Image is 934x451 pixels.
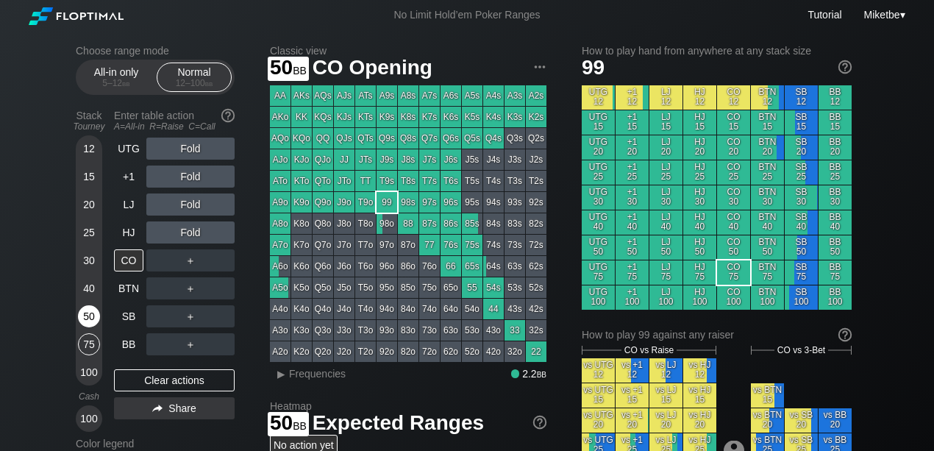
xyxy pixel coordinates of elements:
[819,260,852,285] div: BB 75
[582,210,615,235] div: UTG 40
[441,235,461,255] div: 76s
[152,405,163,413] img: share.864f2f62.svg
[785,235,818,260] div: SB 50
[582,260,615,285] div: UTG 75
[649,285,682,310] div: LJ 100
[582,235,615,260] div: UTG 50
[649,110,682,135] div: LJ 15
[78,138,100,160] div: 12
[819,285,852,310] div: BB 100
[355,299,376,319] div: T4o
[291,235,312,255] div: K7o
[313,107,333,127] div: KQs
[532,59,548,75] img: ellipsis.fd386fe8.svg
[291,256,312,277] div: K6o
[483,171,504,191] div: T4s
[377,192,397,213] div: 99
[441,149,461,170] div: J6s
[462,235,482,255] div: 75s
[85,78,147,88] div: 5 – 12
[334,277,354,298] div: J5o
[419,128,440,149] div: Q7s
[398,213,418,234] div: 88
[78,249,100,271] div: 30
[785,285,818,310] div: SB 100
[441,341,461,362] div: 62o
[819,160,852,185] div: BB 25
[377,128,397,149] div: Q9s
[146,138,235,160] div: Fold
[683,185,716,210] div: HJ 30
[146,333,235,355] div: ＋
[334,341,354,362] div: J2o
[313,299,333,319] div: Q4o
[785,260,818,285] div: SB 75
[163,78,225,88] div: 12 – 100
[270,192,290,213] div: A9o
[462,213,482,234] div: 85s
[377,256,397,277] div: 96o
[819,85,852,110] div: BB 12
[398,277,418,298] div: 85o
[114,333,143,355] div: BB
[334,235,354,255] div: J7o
[398,85,418,106] div: A8s
[398,320,418,341] div: 83o
[582,329,852,341] div: How to play 99 against any raiser
[649,185,682,210] div: LJ 30
[355,320,376,341] div: T3o
[483,320,504,341] div: 43o
[441,107,461,127] div: K6s
[582,160,615,185] div: UTG 25
[291,85,312,106] div: AKs
[683,135,716,160] div: HJ 20
[649,210,682,235] div: LJ 40
[717,235,750,260] div: CO 50
[114,305,143,327] div: SB
[483,85,504,106] div: A4s
[419,235,440,255] div: 77
[819,135,852,160] div: BB 20
[483,235,504,255] div: 74s
[505,107,525,127] div: K3s
[270,235,290,255] div: A7o
[582,56,605,79] span: 99
[717,160,750,185] div: CO 25
[291,299,312,319] div: K4o
[313,256,333,277] div: Q6o
[70,121,108,132] div: Tourney
[398,149,418,170] div: J8s
[819,210,852,235] div: BB 40
[291,277,312,298] div: K5o
[751,110,784,135] div: BTN 15
[78,333,100,355] div: 75
[624,345,674,355] span: CO vs Raise
[398,341,418,362] div: 82o
[313,192,333,213] div: Q9o
[114,121,235,132] div: A=All-in R=Raise C=Call
[505,299,525,319] div: 43s
[313,341,333,362] div: Q2o
[220,107,236,124] img: help.32db89a4.svg
[270,85,290,106] div: AA
[483,213,504,234] div: 84s
[683,85,716,110] div: HJ 12
[291,128,312,149] div: KQo
[441,277,461,298] div: 65o
[268,57,309,81] span: 50
[419,341,440,362] div: 72o
[505,192,525,213] div: 93s
[310,57,435,81] span: CO Opening
[355,277,376,298] div: T5o
[334,107,354,127] div: KJs
[334,192,354,213] div: J9o
[146,305,235,327] div: ＋
[419,256,440,277] div: 76o
[82,63,150,91] div: All-in only
[785,185,818,210] div: SB 30
[462,149,482,170] div: J5s
[313,149,333,170] div: QJo
[683,260,716,285] div: HJ 75
[837,59,853,75] img: help.32db89a4.svg
[291,320,312,341] div: K3o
